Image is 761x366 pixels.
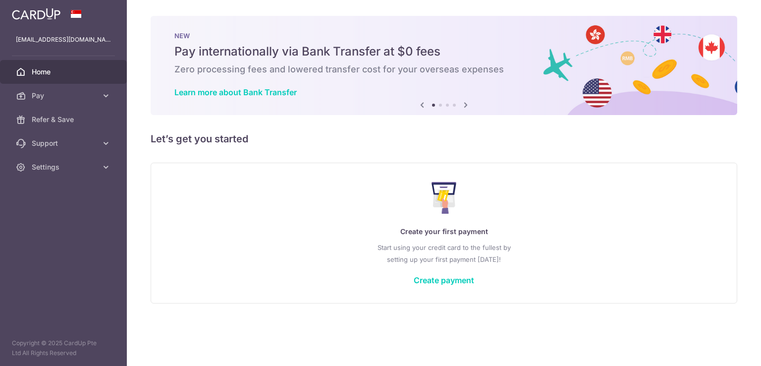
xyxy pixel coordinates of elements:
[12,8,60,20] img: CardUp
[32,67,97,77] span: Home
[432,182,457,214] img: Make Payment
[16,35,111,45] p: [EMAIL_ADDRESS][DOMAIN_NAME]
[174,44,713,60] h5: Pay internationally via Bank Transfer at $0 fees
[32,91,97,101] span: Pay
[171,242,717,265] p: Start using your credit card to the fullest by setting up your first payment [DATE]!
[32,138,97,148] span: Support
[174,63,713,75] h6: Zero processing fees and lowered transfer cost for your overseas expenses
[32,115,97,124] span: Refer & Save
[151,131,737,147] h5: Let’s get you started
[151,16,737,115] img: Bank transfer banner
[174,32,713,40] p: NEW
[32,162,97,172] span: Settings
[414,275,474,285] a: Create payment
[171,226,717,238] p: Create your first payment
[174,87,297,97] a: Learn more about Bank Transfer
